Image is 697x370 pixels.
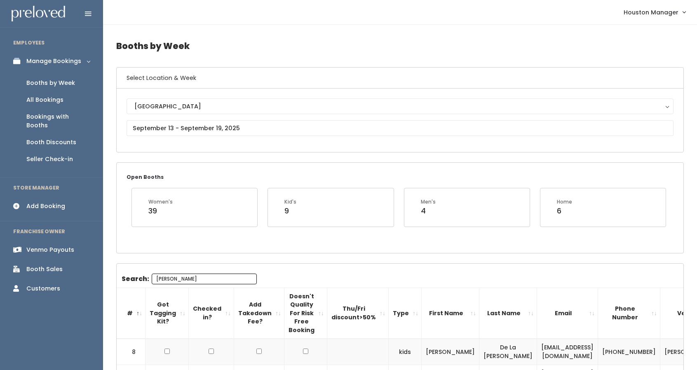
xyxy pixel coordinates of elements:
[557,206,572,216] div: 6
[421,206,436,216] div: 4
[537,339,598,365] td: [EMAIL_ADDRESS][DOMAIN_NAME]
[26,155,73,164] div: Seller Check-in
[26,138,76,147] div: Booth Discounts
[284,198,296,206] div: Kid's
[624,8,678,17] span: Houston Manager
[421,198,436,206] div: Men's
[117,68,683,89] h6: Select Location & Week
[422,288,479,339] th: First Name: activate to sort column ascending
[127,120,674,136] input: September 13 - September 19, 2025
[148,198,173,206] div: Women's
[146,288,189,339] th: Got Tagging Kit?: activate to sort column ascending
[26,79,75,87] div: Booths by Week
[598,288,660,339] th: Phone Number: activate to sort column ascending
[26,202,65,211] div: Add Booking
[284,288,327,339] th: Doesn't Quality For Risk Free Booking : activate to sort column ascending
[26,57,81,66] div: Manage Bookings
[134,102,666,111] div: [GEOGRAPHIC_DATA]
[26,112,90,130] div: Bookings with Booths
[234,288,284,339] th: Add Takedown Fee?: activate to sort column ascending
[26,265,63,274] div: Booth Sales
[148,206,173,216] div: 39
[12,6,65,22] img: preloved logo
[26,284,60,293] div: Customers
[327,288,389,339] th: Thu/Fri discount&gt;50%: activate to sort column ascending
[598,339,660,365] td: [PHONE_NUMBER]
[127,173,164,180] small: Open Booths
[537,288,598,339] th: Email: activate to sort column ascending
[479,339,537,365] td: De La [PERSON_NAME]
[615,3,694,21] a: Houston Manager
[189,288,234,339] th: Checked in?: activate to sort column ascending
[389,288,422,339] th: Type: activate to sort column ascending
[117,339,146,365] td: 8
[284,206,296,216] div: 9
[557,198,572,206] div: Home
[26,96,63,104] div: All Bookings
[122,274,257,284] label: Search:
[127,98,674,114] button: [GEOGRAPHIC_DATA]
[26,246,74,254] div: Venmo Payouts
[152,274,257,284] input: Search:
[117,288,146,339] th: #: activate to sort column descending
[116,35,684,57] h4: Booths by Week
[479,288,537,339] th: Last Name: activate to sort column ascending
[389,339,422,365] td: kids
[422,339,479,365] td: [PERSON_NAME]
